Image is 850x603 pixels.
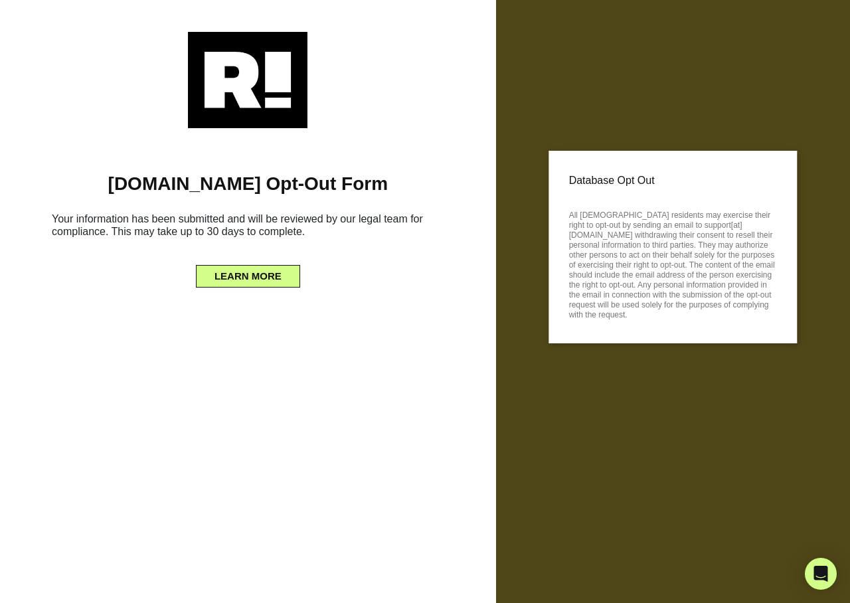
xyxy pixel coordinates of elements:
div: Open Intercom Messenger [805,558,837,590]
h6: Your information has been submitted and will be reviewed by our legal team for compliance. This m... [20,207,476,248]
h1: [DOMAIN_NAME] Opt-Out Form [20,173,476,195]
a: LEARN MORE [196,267,300,278]
p: Database Opt Out [569,171,777,191]
button: LEARN MORE [196,265,300,288]
p: All [DEMOGRAPHIC_DATA] residents may exercise their right to opt-out by sending an email to suppo... [569,207,777,320]
img: Retention.com [188,32,307,128]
